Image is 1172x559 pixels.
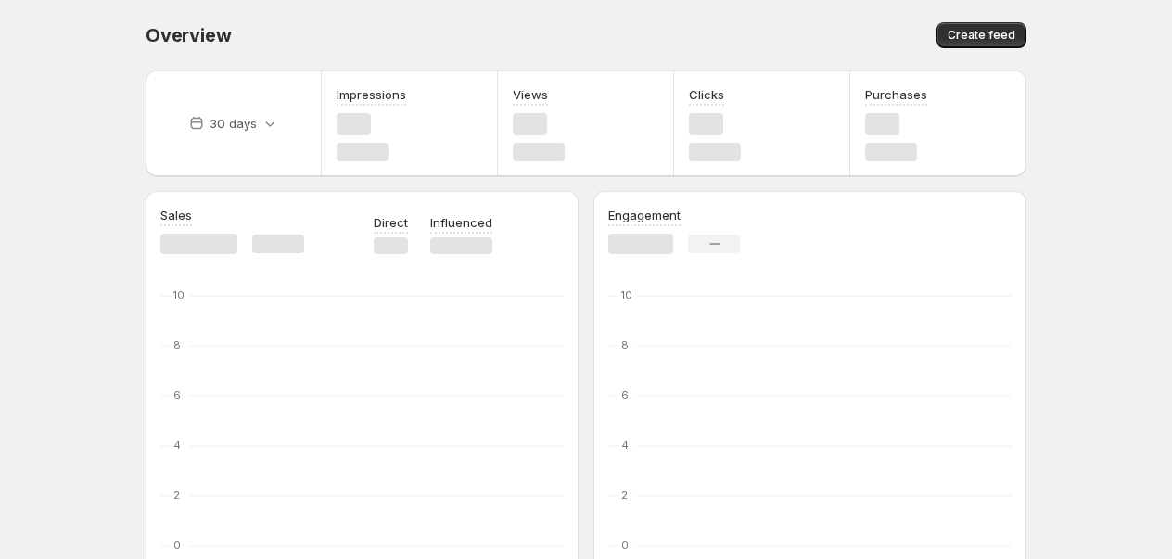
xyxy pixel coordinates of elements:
p: Influenced [430,213,492,232]
text: 2 [173,489,180,502]
p: Direct [374,213,408,232]
text: 6 [173,388,181,401]
text: 4 [173,438,181,451]
text: 4 [621,438,629,451]
h3: Sales [160,206,192,224]
h3: Purchases [865,85,927,104]
text: 0 [173,539,181,552]
h3: Clicks [689,85,724,104]
h3: Impressions [337,85,406,104]
text: 8 [621,338,629,351]
text: 6 [621,388,629,401]
span: Overview [146,24,231,46]
p: 30 days [210,114,257,133]
h3: Views [513,85,548,104]
button: Create feed [936,22,1026,48]
text: 8 [173,338,181,351]
text: 0 [621,539,629,552]
span: Create feed [948,28,1015,43]
text: 2 [621,489,628,502]
text: 10 [173,288,185,301]
h3: Engagement [608,206,681,224]
text: 10 [621,288,632,301]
